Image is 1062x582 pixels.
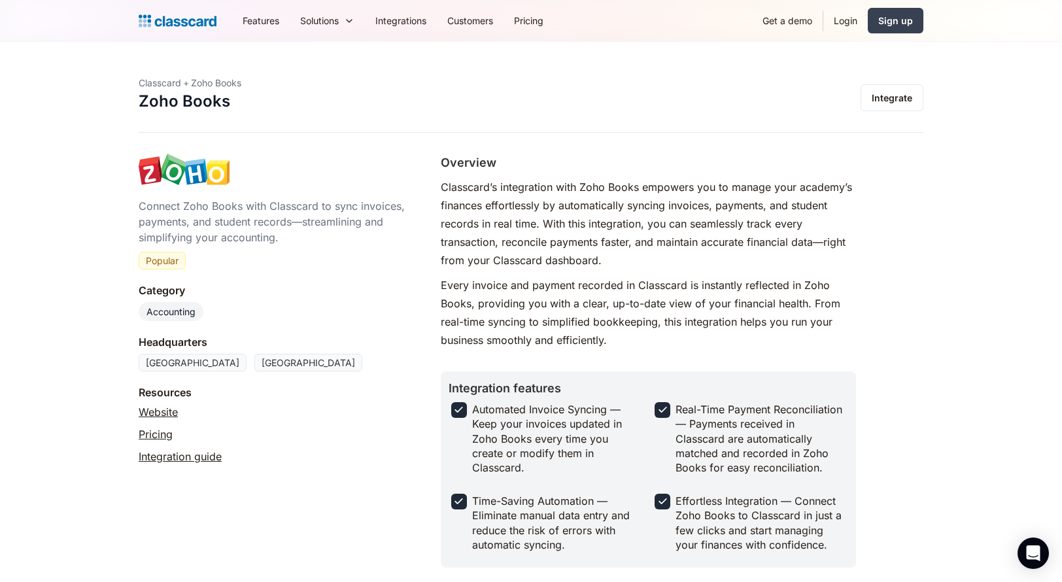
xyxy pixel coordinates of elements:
[139,404,178,420] a: Website
[139,385,192,400] div: Resources
[183,76,189,90] div: +
[146,254,179,267] div: Popular
[861,84,923,111] a: Integrate
[300,14,339,27] div: Solutions
[472,494,640,553] div: Time-Saving Automation — Eliminate manual data entry and reduce the risk of errors with automatic...
[232,6,290,35] a: Features
[868,8,923,33] a: Sign up
[504,6,554,35] a: Pricing
[449,379,848,397] h2: Integration features
[139,76,181,90] div: Classcard
[139,426,173,442] a: Pricing
[139,354,247,371] div: [GEOGRAPHIC_DATA]
[290,6,365,35] div: Solutions
[441,178,856,269] p: Classcard’s integration with Zoho Books empowers you to manage your academy’s finances effortless...
[365,6,437,35] a: Integrations
[139,449,222,464] a: Integration guide
[139,334,207,350] div: Headquarters
[676,494,843,553] div: Effortless Integration — Connect Zoho Books to Classcard in just a few clicks and start managing ...
[139,12,216,30] a: home
[139,282,185,298] div: Category
[752,6,823,35] a: Get a demo
[191,76,241,90] div: Zoho Books
[823,6,868,35] a: Login
[254,354,362,371] div: [GEOGRAPHIC_DATA]
[441,154,496,171] h2: Overview
[472,402,640,475] div: Automated Invoice Syncing — Keep your invoices updated in Zoho Books every time you create or mod...
[441,276,856,349] p: Every invoice and payment recorded in Classcard is instantly reflected in Zoho Books, providing y...
[676,402,843,475] div: Real-Time Payment Reconciliation — Payments received in Classcard are automatically matched and r...
[139,92,230,111] h1: Zoho Books
[1018,538,1049,569] div: Open Intercom Messenger
[146,305,196,318] div: Accounting
[437,6,504,35] a: Customers
[139,198,415,245] div: Connect Zoho Books with Classcard to sync invoices, payments, and student records—streamlining an...
[878,14,913,27] div: Sign up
